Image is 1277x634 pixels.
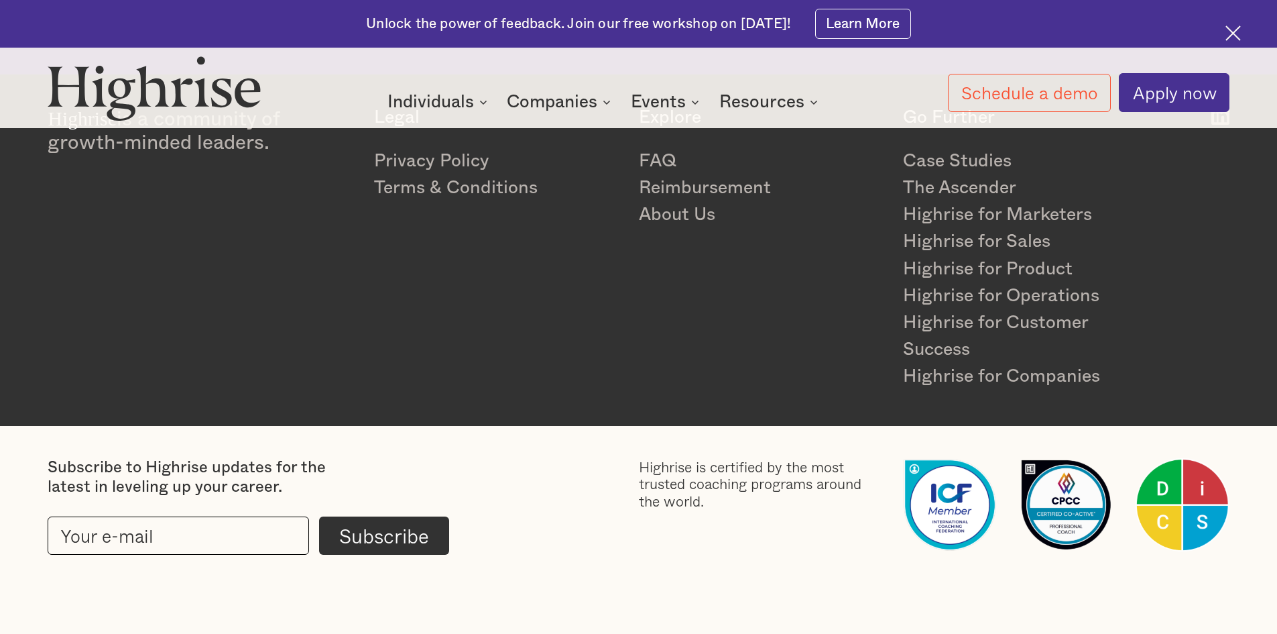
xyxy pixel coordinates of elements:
[1225,25,1241,41] img: Cross icon
[631,94,703,110] div: Events
[815,9,911,39] a: Learn More
[48,107,353,155] div: is a community of growth-minded leaders.
[639,148,884,174] a: FAQ
[631,94,686,110] div: Events
[319,517,449,555] input: Subscribe
[48,56,261,120] img: Highrise logo
[507,94,615,110] div: Companies
[903,309,1148,363] a: Highrise for Customer Success
[639,201,884,228] a: About Us
[903,148,1148,174] a: Case Studies
[48,517,309,555] input: Your e-mail
[374,148,619,174] a: Privacy Policy
[366,15,791,34] div: Unlock the power of feedback. Join our free workshop on [DATE]!
[903,228,1148,255] a: Highrise for Sales
[903,363,1148,390] a: Highrise for Companies
[948,74,1111,112] a: Schedule a demo
[639,174,884,201] a: Reimbursement
[903,282,1148,309] a: Highrise for Operations
[1119,73,1229,112] a: Apply now
[719,94,822,110] div: Resources
[903,256,1148,282] a: Highrise for Product
[507,94,597,110] div: Companies
[387,94,474,110] div: Individuals
[387,94,491,110] div: Individuals
[719,94,804,110] div: Resources
[48,458,367,496] div: Subscribe to Highrise updates for the latest in leveling up your career.
[639,458,884,509] div: Highrise is certified by the most trusted coaching programs around the world.
[374,174,619,201] a: Terms & Conditions
[903,174,1148,201] a: The Ascender
[903,201,1148,228] a: Highrise for Marketers
[48,517,448,555] form: current-footer-subscribe-form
